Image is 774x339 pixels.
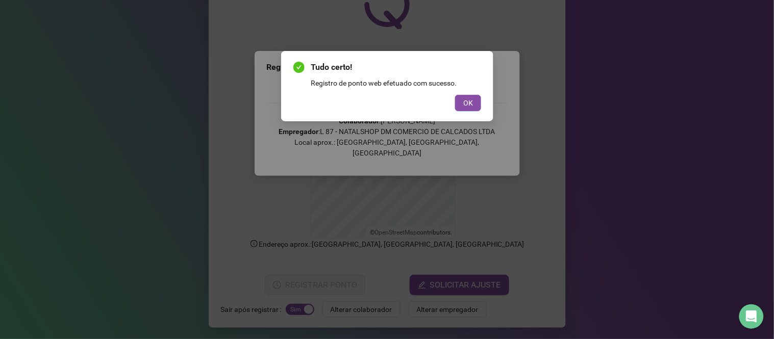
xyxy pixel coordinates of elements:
[463,97,473,109] span: OK
[455,95,481,111] button: OK
[739,304,764,329] div: Open Intercom Messenger
[311,61,481,73] span: Tudo certo!
[293,62,305,73] span: check-circle
[311,77,481,89] div: Registro de ponto web efetuado com sucesso.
